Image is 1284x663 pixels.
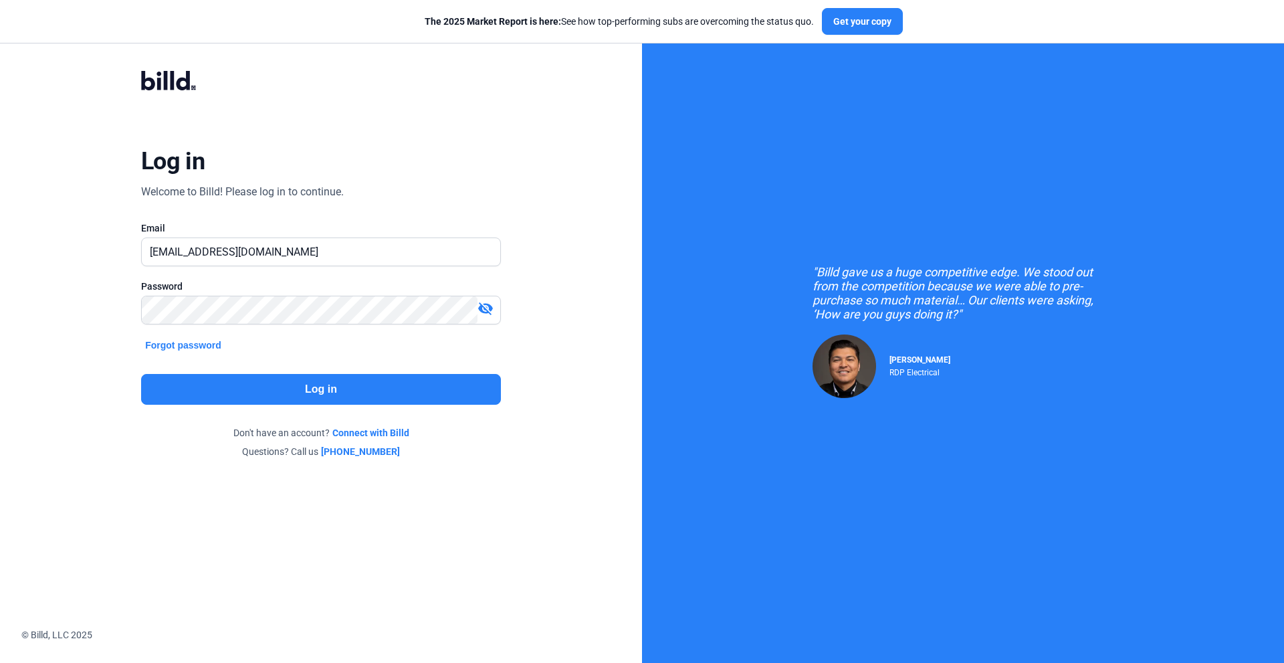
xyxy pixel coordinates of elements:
mat-icon: visibility_off [477,300,494,316]
button: Get your copy [822,8,903,35]
div: Log in [141,147,205,176]
img: Raul Pacheco [813,335,876,398]
div: Password [141,280,501,293]
span: [PERSON_NAME] [889,355,950,365]
div: See how top-performing subs are overcoming the status quo. [425,15,814,28]
div: "Billd gave us a huge competitive edge. We stood out from the competition because we were able to... [813,265,1113,321]
a: Connect with Billd [332,426,409,440]
div: Don't have an account? [141,426,501,440]
div: Welcome to Billd! Please log in to continue. [141,184,344,200]
div: RDP Electrical [889,365,950,377]
span: The 2025 Market Report is here: [425,16,561,27]
div: Email [141,221,501,235]
div: Questions? Call us [141,445,501,458]
button: Forgot password [141,338,225,353]
button: Log in [141,374,501,405]
a: [PHONE_NUMBER] [321,445,400,458]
